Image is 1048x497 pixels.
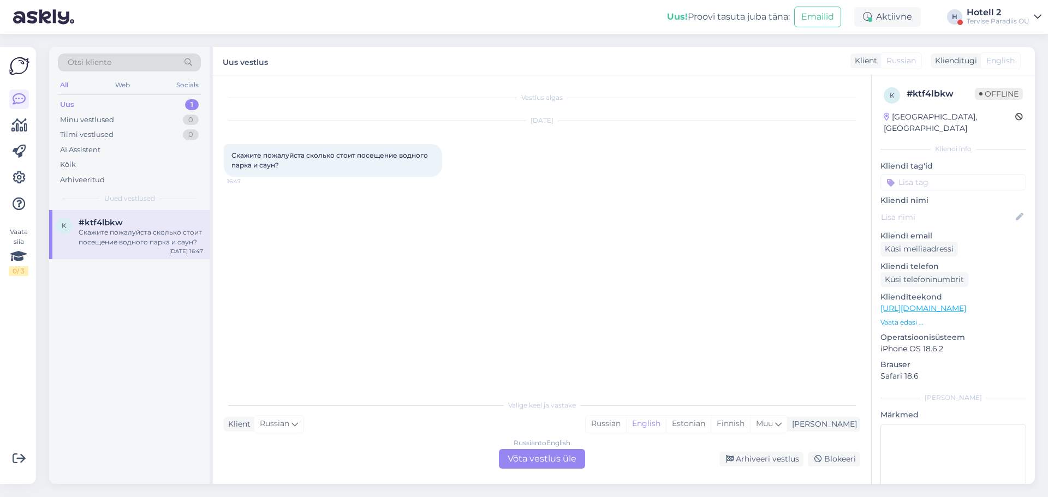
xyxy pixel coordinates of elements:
span: Russian [886,55,916,67]
div: Kõik [60,159,76,170]
span: #ktf4lbkw [79,218,123,227]
div: Uus [60,99,74,110]
div: Küsi meiliaadressi [880,242,958,256]
label: Uus vestlus [223,53,268,68]
span: Russian [260,418,289,430]
div: H [947,9,962,25]
div: Aktiivne [854,7,921,27]
input: Lisa nimi [881,211,1014,223]
div: AI Assistent [60,145,100,155]
span: 16:47 [227,177,268,185]
a: [URL][DOMAIN_NAME] [880,303,966,313]
div: # ktf4lbkw [907,87,975,100]
p: Kliendi nimi [880,195,1026,206]
span: Uued vestlused [104,194,155,203]
input: Lisa tag [880,174,1026,190]
span: Offline [975,88,1023,100]
div: Russian [586,416,626,432]
div: [PERSON_NAME] [880,393,1026,403]
a: Hotell 2Tervise Paradiis OÜ [967,8,1041,26]
div: Tervise Paradiis OÜ [967,17,1029,26]
div: Valige keel ja vastake [224,400,860,410]
p: Safari 18.6 [880,370,1026,382]
div: Proovi tasuta juba täna: [667,10,790,23]
button: Emailid [794,7,841,27]
span: Muu [756,418,773,428]
div: Kliendi info [880,144,1026,154]
p: Märkmed [880,409,1026,421]
img: Askly Logo [9,56,29,76]
div: Blokeeri [808,452,860,466]
div: [DATE] 16:47 [169,247,203,255]
p: Kliendi tag'id [880,160,1026,172]
p: Brauser [880,359,1026,370]
p: Kliendi telefon [880,261,1026,272]
div: All [58,78,70,92]
div: [DATE] [224,116,860,125]
b: Uus! [667,11,688,22]
div: 0 [183,129,199,140]
div: Vaata siia [9,227,28,276]
div: Web [113,78,132,92]
span: k [890,91,895,99]
p: Vaata edasi ... [880,318,1026,327]
p: Klienditeekond [880,291,1026,303]
div: Vestlus algas [224,93,860,103]
div: Minu vestlused [60,115,114,125]
div: Estonian [666,416,711,432]
span: Скажите пожалуйста сколько стоит посещение водного парка и саун? [231,151,430,169]
p: Kliendi email [880,230,1026,242]
span: k [62,221,67,230]
div: Hotell 2 [967,8,1029,17]
p: Operatsioonisüsteem [880,332,1026,343]
p: iPhone OS 18.6.2 [880,343,1026,355]
div: Klient [850,55,877,67]
div: Klienditugi [931,55,977,67]
div: Tiimi vestlused [60,129,114,140]
div: Võta vestlus üle [499,449,585,469]
div: Russian to English [514,438,570,448]
span: English [986,55,1015,67]
div: Скажите пожалуйста сколько стоит посещение водного парка и саун? [79,227,203,247]
div: Finnish [711,416,750,432]
div: 1 [185,99,199,110]
div: [PERSON_NAME] [788,418,857,430]
div: 0 / 3 [9,266,28,276]
div: Arhiveeritud [60,175,105,185]
div: Arhiveeri vestlus [719,452,803,466]
div: Socials [174,78,201,92]
div: 0 [183,115,199,125]
div: [GEOGRAPHIC_DATA], [GEOGRAPHIC_DATA] [884,111,1015,134]
div: Küsi telefoninumbrit [880,272,968,287]
span: Otsi kliente [68,57,111,68]
div: English [626,416,666,432]
div: Klient [224,418,251,430]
